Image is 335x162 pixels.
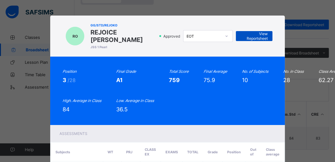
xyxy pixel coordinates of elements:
[116,77,123,83] span: A1
[108,150,113,154] span: WT
[227,150,241,154] span: Position
[187,34,221,39] div: EOT
[126,150,132,154] span: PRJ
[240,31,268,41] span: View Reportsheet
[250,147,256,156] span: Out of
[90,29,156,44] span: REJOICE [PERSON_NAME]
[163,34,182,39] span: Approved
[204,77,215,83] span: 75.9
[319,77,333,83] span: 62.27
[116,98,154,103] i: Low. Average in Class
[165,150,178,154] span: EXAMS
[242,77,248,83] span: 10
[169,77,180,83] span: 759
[204,69,227,74] i: Final Average
[68,77,76,83] span: /28
[90,23,156,27] span: GG/STD/REJOKO
[73,34,78,39] span: RO
[283,69,304,74] i: No. in Class
[169,69,189,74] i: Total Score
[60,131,87,136] span: Assessments
[63,106,70,113] span: 84
[145,147,156,156] span: CLASS EX
[55,150,70,154] span: Subjects
[283,77,290,83] span: 28
[116,106,128,113] span: 36.5
[63,77,68,83] span: 3
[116,69,136,74] i: Final Grade
[242,69,268,74] i: No. of Subjects
[63,98,101,103] i: High. Average in Class
[266,147,279,156] span: Class average
[90,45,156,49] span: JSS 1 Pearl
[187,150,198,154] span: Total
[63,69,77,74] i: Position
[208,150,218,154] span: Grade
